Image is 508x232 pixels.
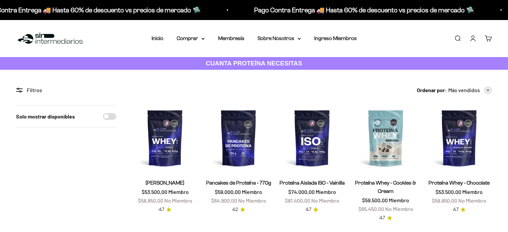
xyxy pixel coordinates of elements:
[285,197,310,204] span: $81.400,00
[146,180,184,186] a: [PERSON_NAME]
[453,206,459,213] span: 4.7
[142,189,167,195] span: $53.500,00
[238,197,266,204] span: No Miembro
[232,206,245,213] a: 4.24.2 de 5.0 estrellas
[159,206,171,213] a: 4.74.7 de 5.0 estrellas
[462,189,483,195] span: Miembro
[16,112,75,121] label: Solo mostrar disponibles
[355,180,416,194] a: Proteína Whey - Cookies & Cream
[168,189,189,195] span: Miembro
[432,197,457,204] span: $58.850,00
[164,197,192,204] span: No Miembro
[258,34,301,43] summary: Sobre Nosotros
[385,206,413,212] span: No Miembro
[152,35,163,41] a: Inicio
[211,197,237,204] span: $64.900,00
[379,214,392,222] a: 4.74.7 de 5.0 estrellas
[215,189,241,195] span: $59.000,00
[389,197,409,203] span: Miembro
[306,206,311,213] span: 4.7
[288,189,315,195] span: $74.000,00
[253,5,474,15] p: Pago Contra Entrega 🚚 Hasta 60% de descuento vs precios de mercado 🛸
[458,197,486,204] span: No Miembro
[232,206,238,213] span: 4.2
[453,206,466,213] a: 4.74.7 de 5.0 estrellas
[218,35,244,41] a: Membresía
[206,180,271,186] a: Pancakes de Proteína - 770g
[206,60,302,67] strong: CUANTA PROTEÍNA NECESITAS
[159,206,164,213] span: 4.7
[379,214,385,222] span: 4.7
[316,189,336,195] span: Miembro
[16,86,116,94] div: Filtros
[177,34,205,43] summary: Comprar
[436,189,461,195] span: $53.500,00
[429,180,490,186] a: Proteína Whey - Chocolate
[448,86,480,94] span: Más vendidos
[280,180,345,186] a: Proteína Aislada ISO - Vainilla
[417,86,447,94] span: Ordenar por:
[138,197,163,204] span: $58.850,00
[362,197,388,203] span: $59.500,00
[358,206,384,212] span: $65.450,00
[311,197,339,204] span: No Miembro
[242,189,262,195] span: Miembro
[306,206,318,213] a: 4.74.7 de 5.0 estrellas
[314,35,357,41] a: Ingreso Miembros
[448,86,492,94] button: Más vendidos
